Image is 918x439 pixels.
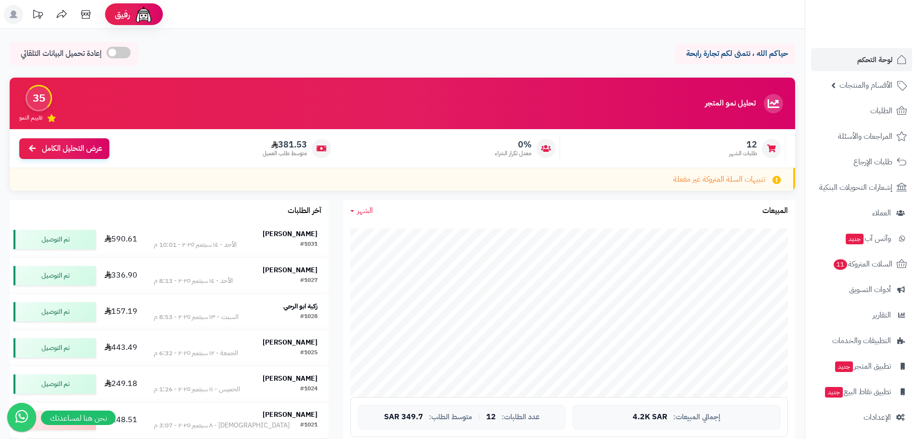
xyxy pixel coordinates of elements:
td: 590.61 [100,222,143,257]
td: 148.51 [100,402,143,438]
span: تقييم النمو [19,114,42,122]
span: إجمالي المبيعات: [673,413,720,421]
span: متوسط الطلب: [429,413,472,421]
a: تحديثات المنصة [26,5,50,27]
span: تنبيهات السلة المتروكة غير مفعلة [673,174,765,185]
span: جديد [825,387,843,398]
h3: المبيعات [762,207,788,215]
a: طلبات الإرجاع [811,150,912,173]
div: تم التوصيل [13,230,96,249]
div: الأحد - ١٤ سبتمبر ٢٠٢٥ - 8:13 م [154,276,233,286]
div: الأحد - ١٤ سبتمبر ٢٠٢٥ - 10:01 م [154,240,237,250]
a: تطبيق المتجرجديد [811,355,912,378]
a: عرض التحليل الكامل [19,138,109,159]
span: 4.2K SAR [633,413,667,422]
a: أدوات التسويق [811,278,912,301]
div: #1031 [300,240,318,250]
strong: زكية ابو الرحي [283,301,318,311]
span: رفيق [115,9,130,20]
a: التطبيقات والخدمات [811,329,912,352]
span: طلبات الشهر [729,149,757,158]
span: جديد [846,234,864,244]
span: جديد [835,361,853,372]
a: تطبيق نقاط البيعجديد [811,380,912,403]
span: معدل تكرار الشراء [495,149,532,158]
div: الجمعة - ١٢ سبتمبر ٢٠٢٥ - 6:32 م [154,348,238,358]
td: 443.49 [100,330,143,366]
span: 0% [495,139,532,150]
div: [DEMOGRAPHIC_DATA] - ٨ سبتمبر ٢٠٢٥ - 3:07 م [154,421,290,430]
strong: [PERSON_NAME] [263,229,318,239]
span: | [478,413,480,421]
span: السلات المتروكة [833,257,892,271]
div: #1021 [300,421,318,430]
span: التقارير [873,308,891,322]
span: إشعارات التحويلات البنكية [819,181,892,194]
span: أدوات التسويق [849,283,891,296]
h3: آخر الطلبات [288,207,321,215]
strong: [PERSON_NAME] [263,410,318,420]
span: 11 [834,259,848,270]
img: ai-face.png [134,5,153,24]
a: إشعارات التحويلات البنكية [811,176,912,199]
img: logo-2.png [852,21,909,41]
a: الإعدادات [811,406,912,429]
td: 249.18 [100,366,143,402]
a: وآتس آبجديد [811,227,912,250]
span: لوحة التحكم [857,53,892,67]
span: طلبات الإرجاع [853,155,892,169]
strong: [PERSON_NAME] [263,373,318,384]
div: #1024 [300,385,318,394]
span: المراجعات والأسئلة [838,130,892,143]
div: تم التوصيل [13,374,96,394]
span: عدد الطلبات: [502,413,540,421]
span: تطبيق نقاط البيع [824,385,891,399]
span: تطبيق المتجر [834,359,891,373]
p: حياكم الله ، نتمنى لكم تجارة رابحة [682,48,788,59]
span: الطلبات [870,104,892,118]
a: العملاء [811,201,912,225]
span: العملاء [872,206,891,220]
a: السلات المتروكة11 [811,253,912,276]
div: تم التوصيل [13,302,96,321]
span: 381.53 [263,139,307,150]
a: المراجعات والأسئلة [811,125,912,148]
strong: [PERSON_NAME] [263,337,318,347]
div: تم التوصيل [13,338,96,358]
div: #1027 [300,276,318,286]
span: عرض التحليل الكامل [42,143,102,154]
span: 349.7 SAR [384,413,423,422]
span: 12 [486,413,496,422]
div: #1025 [300,348,318,358]
span: الإعدادات [864,411,891,424]
span: إعادة تحميل البيانات التلقائي [21,48,102,59]
a: لوحة التحكم [811,48,912,71]
h3: تحليل نمو المتجر [705,99,756,108]
a: الطلبات [811,99,912,122]
div: السبت - ١٣ سبتمبر ٢٠٢٥ - 8:53 م [154,312,239,322]
td: 336.90 [100,258,143,293]
span: الشهر [357,205,373,216]
div: تم التوصيل [13,266,96,285]
a: التقارير [811,304,912,327]
div: #1028 [300,312,318,322]
strong: [PERSON_NAME] [263,265,318,275]
td: 157.19 [100,294,143,330]
div: الخميس - ١١ سبتمبر ٢٠٢٥ - 1:26 م [154,385,240,394]
span: وآتس آب [845,232,891,245]
a: الشهر [350,205,373,216]
span: التطبيقات والخدمات [832,334,891,347]
span: الأقسام والمنتجات [839,79,892,92]
span: 12 [729,139,757,150]
span: متوسط طلب العميل [263,149,307,158]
